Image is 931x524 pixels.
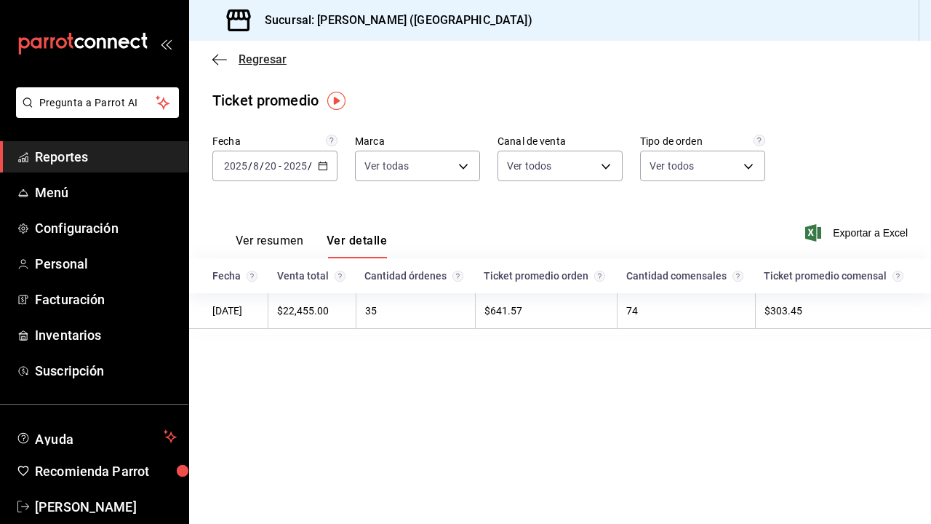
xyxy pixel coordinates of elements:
div: Fecha [212,270,260,282]
span: Configuración [35,218,177,238]
button: Ver detalle [327,234,387,258]
button: Exportar a Excel [808,224,908,242]
button: Ver resumen [236,234,303,258]
a: Pregunta a Parrot AI [10,106,179,121]
span: Suscripción [35,361,177,381]
div: Ticket promedio comensal [764,270,908,282]
button: open_drawer_menu [160,38,172,49]
svg: Información delimitada a máximo 62 días. [326,135,337,146]
span: / [308,160,312,172]
div: Cantidad comensales [626,270,746,282]
svg: Venta total / Cantidad de órdenes. [594,271,605,282]
span: Menú [35,183,177,202]
div: Ticket promedio orden [484,270,609,282]
span: Reportes [35,147,177,167]
span: Inventarios [35,325,177,345]
td: [DATE] [189,293,268,329]
td: $303.45 [755,293,931,329]
label: Fecha [212,136,337,146]
span: / [248,160,252,172]
img: Tooltip marker [327,92,345,110]
label: Tipo de orden [640,136,765,146]
span: Personal [35,254,177,274]
div: Ticket promedio [212,90,319,111]
span: Ver todos [507,159,551,173]
label: Canal de venta [498,136,623,146]
span: Pregunta a Parrot AI [39,95,156,111]
div: Cantidad órdenes [364,270,466,282]
td: $22,455.00 [268,293,356,329]
span: Ver todas [364,159,409,173]
input: -- [264,160,277,172]
span: - [279,160,281,172]
span: Ver todos [650,159,694,173]
input: ---- [283,160,308,172]
span: Recomienda Parrot [35,461,177,481]
svg: Cantidad de órdenes en el día. [452,271,463,282]
td: 74 [618,293,755,329]
svg: Venta total / Cantidad de comensales. [892,271,903,282]
td: $641.57 [475,293,618,329]
input: ---- [223,160,248,172]
input: -- [252,160,260,172]
span: / [260,160,264,172]
span: Ayuda [35,428,158,445]
td: 35 [356,293,475,329]
button: Pregunta a Parrot AI [16,87,179,118]
label: Marca [355,136,480,146]
span: Facturación [35,290,177,309]
span: [PERSON_NAME] [35,497,177,517]
svg: Suma del total de las órdenes del día considerando: Cargos por servicio, Descuentos de artículos,... [335,271,345,282]
div: navigation tabs [236,234,387,258]
div: Venta total [277,270,348,282]
span: Regresar [239,52,287,66]
svg: Comensales atendidos en el día. [732,271,743,282]
button: Regresar [212,52,287,66]
svg: Solamente se muestran las fechas con venta. [247,271,257,282]
svg: Todas las órdenes contabilizan 1 comensal a excepción de órdenes de mesa con comensales obligator... [754,135,765,146]
h3: Sucursal: [PERSON_NAME] ([GEOGRAPHIC_DATA]) [253,12,532,29]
